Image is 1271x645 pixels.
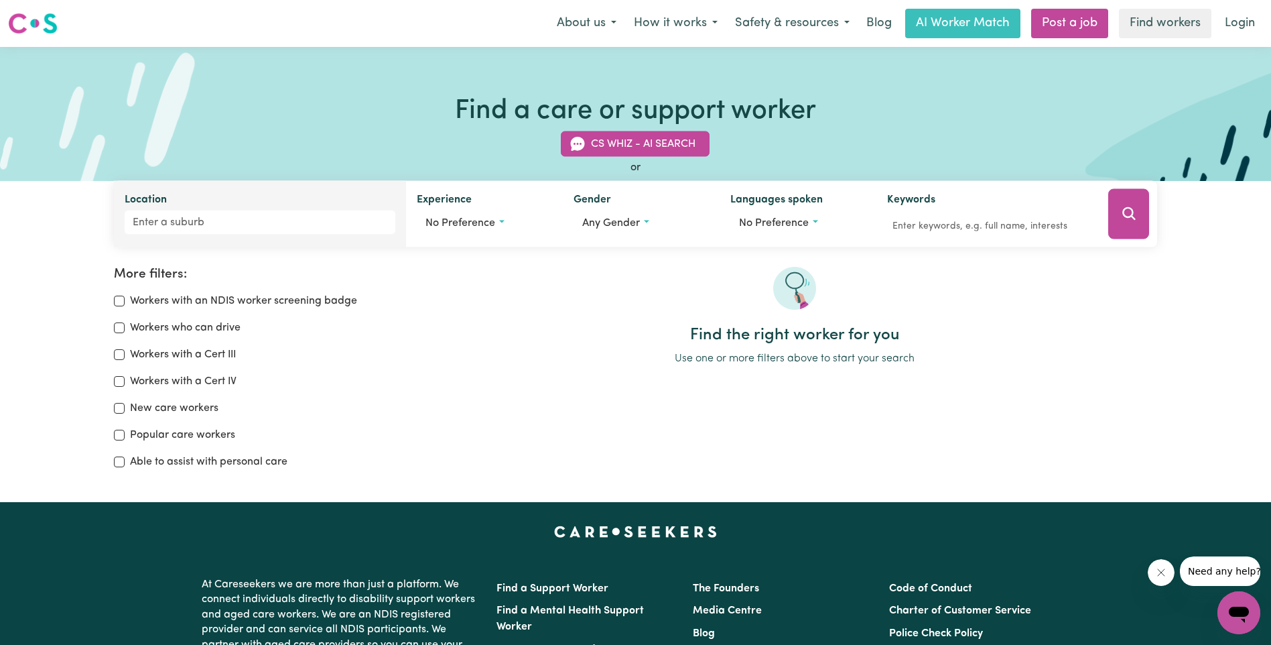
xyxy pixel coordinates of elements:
iframe: Message from company [1180,556,1260,586]
span: No preference [425,218,495,229]
h1: Find a care or support worker [455,95,816,127]
button: Worker gender preference [574,211,709,236]
button: Search [1108,189,1149,239]
button: Worker experience options [417,211,552,236]
label: Keywords [887,192,935,211]
label: Workers with a Cert IV [130,373,237,390]
img: Careseekers logo [8,11,58,36]
div: or [114,160,1157,176]
a: Code of Conduct [889,583,972,594]
a: Blog [858,9,900,38]
a: Careseekers logo [8,8,58,39]
button: CS Whiz - AI Search [561,131,710,157]
a: The Founders [693,583,759,594]
label: Workers who can drive [130,320,241,336]
a: Charter of Customer Service [889,605,1031,616]
iframe: Button to launch messaging window [1217,591,1260,634]
button: About us [548,9,625,38]
button: Worker language preferences [730,211,866,236]
p: Use one or more filters above to start your search [431,351,1157,367]
label: Workers with an NDIS worker screening badge [130,293,357,309]
span: Need any help? [8,9,81,20]
span: No preference [739,218,809,229]
h2: More filters: [114,267,415,282]
a: Login [1217,9,1263,38]
a: Blog [693,628,715,639]
button: How it works [625,9,726,38]
a: Media Centre [693,605,762,616]
iframe: Close message [1148,559,1175,586]
a: Find workers [1119,9,1211,38]
a: AI Worker Match [905,9,1020,38]
a: Find a Support Worker [496,583,608,594]
a: Careseekers home page [554,526,717,537]
span: Any gender [582,218,640,229]
button: Safety & resources [726,9,858,38]
label: Location [125,192,167,211]
label: Languages spoken [730,192,823,211]
label: Gender [574,192,611,211]
a: Police Check Policy [889,628,983,639]
input: Enter keywords, e.g. full name, interests [887,216,1090,237]
label: Popular care workers [130,427,235,443]
label: New care workers [130,400,218,416]
a: Post a job [1031,9,1108,38]
label: Able to assist with personal care [130,454,287,470]
label: Workers with a Cert III [130,347,236,363]
a: Find a Mental Health Support Worker [496,605,644,632]
label: Experience [417,192,472,211]
input: Enter a suburb [125,211,395,235]
h2: Find the right worker for you [431,326,1157,345]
